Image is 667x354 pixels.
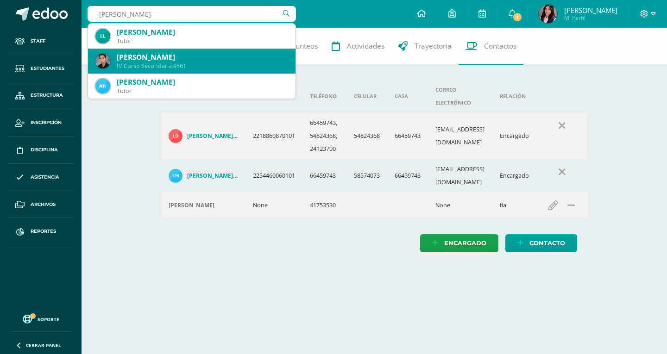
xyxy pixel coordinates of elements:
[245,193,302,218] td: None
[95,54,110,68] img: 5c1661ab581ec729422b0aa3b00c2fc1.png
[428,80,493,113] th: Correo electrónico
[492,193,536,218] td: tia
[420,234,498,252] a: Encargado
[346,159,387,193] td: 58574073
[387,159,428,193] td: 66459743
[444,235,486,252] span: Encargado
[245,159,302,193] td: 2254460060101
[346,113,387,159] td: 54824368
[505,234,577,252] a: Contacto
[117,27,288,37] div: [PERSON_NAME]
[459,28,523,65] a: Contactos
[7,218,74,245] a: Reportes
[95,29,110,43] img: 703ca6d5bfefa6953bd52caf837d05da.png
[38,316,59,323] span: Soporte
[492,113,536,159] td: Encargado
[117,77,288,87] div: [PERSON_NAME]
[325,28,391,65] a: Actividades
[169,169,238,183] a: [PERSON_NAME] [PERSON_NAME]
[492,80,536,113] th: Relación
[31,228,56,235] span: Reportes
[428,193,493,218] td: None
[245,113,302,159] td: 2218860870101
[31,119,62,126] span: Inscripción
[391,28,459,65] a: Trayectoria
[169,129,238,143] a: [PERSON_NAME] De [PERSON_NAME]
[31,37,45,45] span: Staff
[529,235,565,252] span: Contacto
[11,312,70,325] a: Soporte
[387,113,428,159] td: 66459743
[428,159,493,193] td: [EMAIL_ADDRESS][DOMAIN_NAME]
[7,137,74,164] a: Disciplina
[31,92,63,99] span: Estructura
[117,37,288,45] div: Tutor
[492,159,536,193] td: Encargado
[31,65,64,72] span: Estudiantes
[564,14,617,22] span: Mi Perfil
[428,113,493,159] td: [EMAIL_ADDRESS][DOMAIN_NAME]
[7,55,74,82] a: Estudiantes
[31,201,56,208] span: Archivos
[539,5,557,23] img: 331a885a7a06450cabc094b6be9ba622.png
[302,159,346,193] td: 66459743
[302,80,346,113] th: Teléfono
[415,41,452,51] span: Trayectoria
[302,113,346,159] td: 66459743, 54824368, 24123700
[169,202,214,209] h4: [PERSON_NAME]
[387,80,428,113] th: Casa
[564,6,617,15] span: [PERSON_NAME]
[117,87,288,95] div: Tutor
[346,80,387,113] th: Celular
[347,41,384,51] span: Actividades
[88,6,296,22] input: Busca un usuario...
[187,172,238,180] h4: [PERSON_NAME] [PERSON_NAME]
[302,193,346,218] td: 41753530
[169,202,238,209] div: Karina Mendizabal
[31,146,58,154] span: Disciplina
[512,12,522,22] span: 1
[7,191,74,218] a: Archivos
[7,82,74,110] a: Estructura
[169,129,182,143] img: 4ee3202823639a666ceb0c31dd3419b9.png
[7,109,74,137] a: Inscripción
[7,164,74,191] a: Asistencia
[95,79,110,93] img: 535e290475f9614a2c9594763d146501.png
[117,52,288,62] div: [PERSON_NAME]
[169,169,182,183] img: 883507d78618d6a8ba068194425564c7.png
[187,132,238,140] h4: [PERSON_NAME] De [PERSON_NAME]
[291,41,318,51] span: Punteos
[31,174,59,181] span: Asistencia
[117,62,288,70] div: IV Curso Secundaria 9561
[7,28,74,55] a: Staff
[484,41,516,51] span: Contactos
[26,342,61,348] span: Cerrar panel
